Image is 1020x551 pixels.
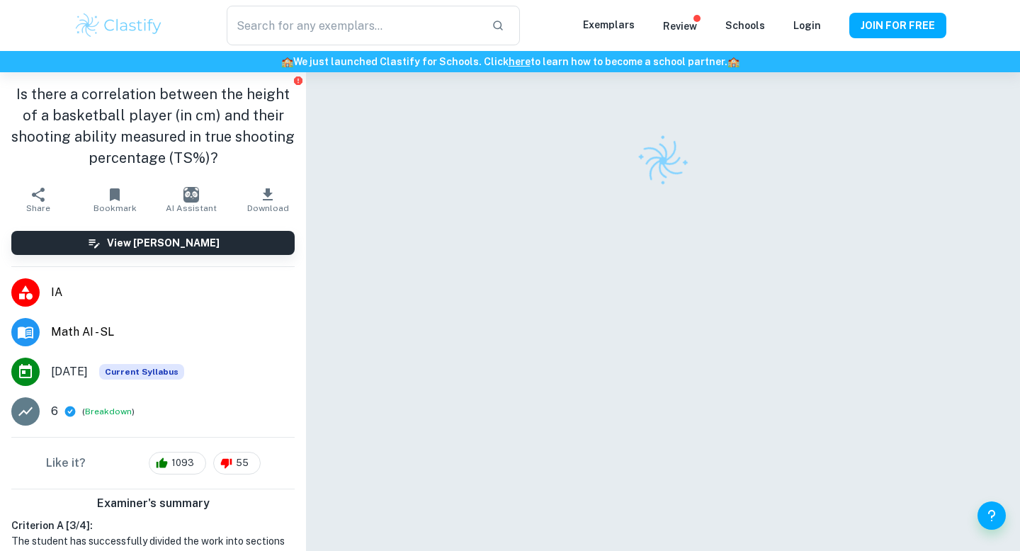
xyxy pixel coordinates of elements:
img: Clastify logo [74,11,164,40]
button: Bookmark [76,180,153,220]
h1: Is there a correlation between the height of a basketball player (in cm) and their shooting abili... [11,84,295,169]
img: AI Assistant [183,187,199,203]
button: AI Assistant [153,180,229,220]
span: Share [26,203,50,213]
input: Search for any exemplars... [227,6,480,45]
button: Help and Feedback [977,501,1006,530]
span: 1093 [164,456,202,470]
a: Login [793,20,821,31]
span: Download [247,203,289,213]
button: Breakdown [85,405,132,418]
h6: View [PERSON_NAME] [107,235,220,251]
button: JOIN FOR FREE [849,13,946,38]
span: Current Syllabus [99,364,184,380]
span: 🏫 [727,56,739,67]
p: 6 [51,403,58,420]
h6: Criterion A [ 3 / 4 ]: [11,518,295,533]
a: here [509,56,531,67]
button: View [PERSON_NAME] [11,231,295,255]
div: 55 [213,452,261,475]
span: Bookmark [93,203,137,213]
div: This exemplar is based on the current syllabus. Feel free to refer to it for inspiration/ideas wh... [99,364,184,380]
a: Schools [725,20,765,31]
button: Download [229,180,306,220]
p: Review [663,18,697,34]
div: 1093 [149,452,206,475]
h6: Like it? [46,455,86,472]
span: IA [51,284,295,301]
span: ( ) [82,405,135,419]
span: [DATE] [51,363,88,380]
img: Clastify logo [628,126,698,196]
span: 55 [228,456,256,470]
span: AI Assistant [166,203,217,213]
button: Report issue [293,75,303,86]
p: Exemplars [583,17,635,33]
span: 🏫 [281,56,293,67]
span: Math AI - SL [51,324,295,341]
h6: Examiner's summary [6,495,300,512]
h6: We just launched Clastify for Schools. Click to learn how to become a school partner. [3,54,1017,69]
